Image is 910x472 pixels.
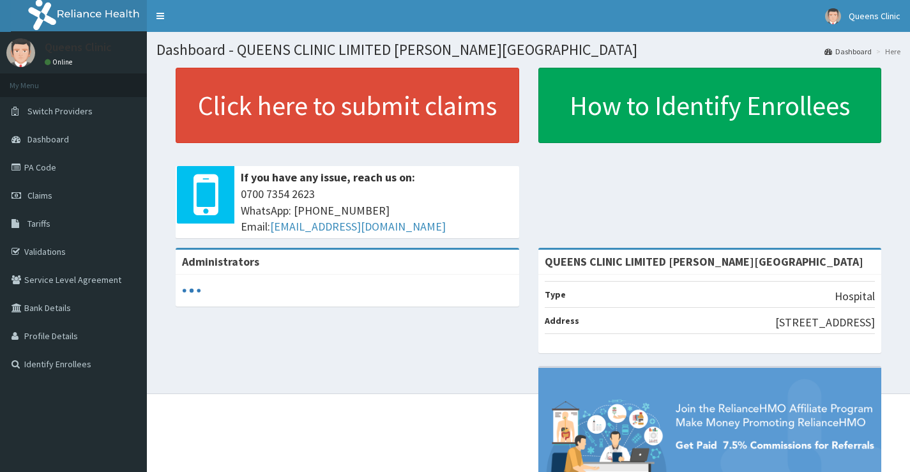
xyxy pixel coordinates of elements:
span: Tariffs [27,218,50,229]
span: Dashboard [27,133,69,145]
h1: Dashboard - QUEENS CLINIC LIMITED [PERSON_NAME][GEOGRAPHIC_DATA] [156,42,900,58]
b: Type [545,289,566,300]
span: Claims [27,190,52,201]
a: How to Identify Enrollees [538,68,882,143]
svg: audio-loading [182,281,201,300]
b: If you have any issue, reach us on: [241,170,415,185]
a: Click here to submit claims [176,68,519,143]
p: Hospital [835,288,875,305]
span: Queens Clinic [849,10,900,22]
img: User Image [825,8,841,24]
b: Administrators [182,254,259,269]
li: Here [873,46,900,57]
p: [STREET_ADDRESS] [775,314,875,331]
strong: QUEENS CLINIC LIMITED [PERSON_NAME][GEOGRAPHIC_DATA] [545,254,863,269]
a: Online [45,57,75,66]
b: Address [545,315,579,326]
a: [EMAIL_ADDRESS][DOMAIN_NAME] [270,219,446,234]
span: Switch Providers [27,105,93,117]
span: 0700 7354 2623 WhatsApp: [PHONE_NUMBER] Email: [241,186,513,235]
a: Dashboard [824,46,872,57]
p: Queens Clinic [45,42,112,53]
img: User Image [6,38,35,67]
